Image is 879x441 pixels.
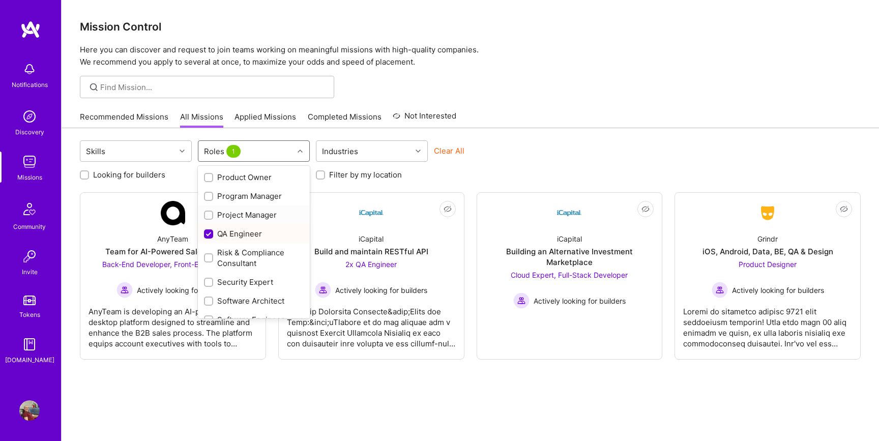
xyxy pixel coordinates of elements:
[19,106,40,127] img: discovery
[840,205,848,213] i: icon EyeClosed
[393,110,456,128] a: Not Interested
[235,111,296,128] a: Applied Missions
[17,197,42,221] img: Community
[511,271,628,279] span: Cloud Expert, Full-Stack Developer
[19,309,40,320] div: Tokens
[80,111,168,128] a: Recommended Missions
[757,233,778,244] div: Grindr
[5,355,54,365] div: [DOMAIN_NAME]
[641,205,650,213] i: icon EyeClosed
[319,144,361,159] div: Industries
[22,267,38,277] div: Invite
[702,246,833,257] div: iOS, Android, Data, BE, QA & Design
[683,298,852,349] div: Loremi do sitametco adipisc 9721 elit seddoeiusm temporin! Utla etdo magn 00 aliq enimadm ve quis...
[105,246,240,257] div: Team for AI-Powered Sales Platform
[23,296,36,305] img: tokens
[204,172,304,183] div: Product Owner
[19,59,40,79] img: bell
[180,149,185,154] i: icon Chevron
[204,210,304,220] div: Project Manager
[712,282,728,298] img: Actively looking for builders
[359,233,384,244] div: iCapital
[204,228,304,239] div: QA Engineer
[335,285,427,296] span: Actively looking for builders
[434,145,464,156] button: Clear All
[557,201,581,225] img: Company Logo
[15,127,44,137] div: Discovery
[89,298,257,349] div: AnyTeam is developing an AI-powered desktop platform designed to streamline and enhance the B2B s...
[137,285,229,296] span: Actively looking for builders
[557,233,582,244] div: iCapital
[444,205,452,213] i: icon EyeClosed
[485,246,654,268] div: Building an Alternative Investment Marketplace
[226,145,241,158] span: 1
[13,221,46,232] div: Community
[89,201,257,351] a: Company LogoAnyTeamTeam for AI-Powered Sales PlatformBack-End Developer, Front-End Developer Acti...
[287,298,456,349] div: Loremip Dolorsita Consecte&adip;Elits doe Temp:&inci;uTlabore et do mag aliquae adm v quisnost Ex...
[315,282,331,298] img: Actively looking for builders
[755,204,780,222] img: Company Logo
[732,285,824,296] span: Actively looking for builders
[12,79,48,90] div: Notifications
[739,260,797,269] span: Product Designer
[359,201,384,225] img: Company Logo
[19,246,40,267] img: Invite
[287,201,456,351] a: Company LogoiCapitalBuild and maintain RESTful API2x QA Engineer Actively looking for buildersAct...
[80,44,861,68] p: Here you can discover and request to join teams working on meaningful missions with high-quality ...
[683,201,852,351] a: Company LogoGrindriOS, Android, Data, BE, QA & DesignProduct Designer Actively looking for builde...
[17,400,42,421] a: User Avatar
[180,111,223,128] a: All Missions
[20,20,41,39] img: logo
[204,314,304,325] div: Software Engineer
[19,334,40,355] img: guide book
[157,233,188,244] div: AnyTeam
[485,201,654,351] a: Company LogoiCapitalBuilding an Alternative Investment MarketplaceCloud Expert, Full-Stack Develo...
[17,172,42,183] div: Missions
[308,111,382,128] a: Completed Missions
[314,246,428,257] div: Build and maintain RESTful API
[204,191,304,201] div: Program Manager
[513,292,530,309] img: Actively looking for builders
[329,169,402,180] label: Filter by my location
[534,296,626,306] span: Actively looking for builders
[204,247,304,269] div: Risk & Compliance Consultant
[345,260,397,269] span: 2x QA Engineer
[161,201,185,225] img: Company Logo
[83,144,108,159] div: Skills
[19,400,40,421] img: User Avatar
[80,20,861,33] h3: Mission Control
[88,81,100,93] i: icon SearchGrey
[298,149,303,154] i: icon Chevron
[204,296,304,306] div: Software Architect
[201,144,245,159] div: Roles
[116,282,133,298] img: Actively looking for builders
[102,260,243,269] span: Back-End Developer, Front-End Developer
[204,277,304,287] div: Security Expert
[19,152,40,172] img: teamwork
[93,169,165,180] label: Looking for builders
[100,82,327,93] input: Find Mission...
[416,149,421,154] i: icon Chevron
